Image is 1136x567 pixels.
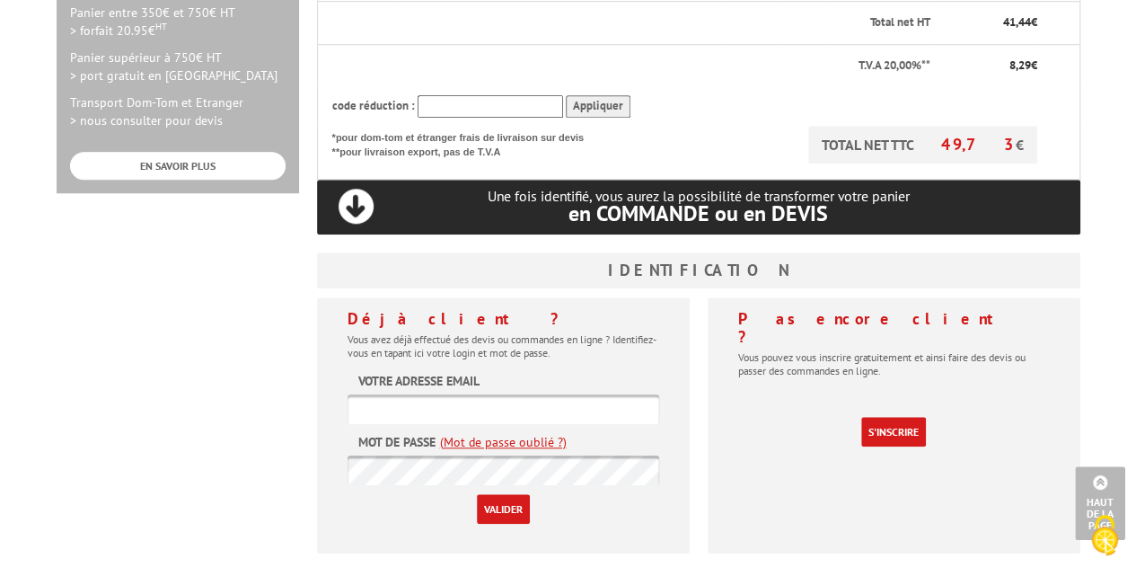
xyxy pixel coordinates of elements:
span: 49,73 [941,134,1016,155]
p: € [947,14,1037,31]
p: Transport Dom-Tom et Etranger [70,93,286,129]
p: *pour dom-tom et étranger frais de livraison sur devis **pour livraison export, pas de T.V.A [332,126,602,159]
p: T.V.A 20,00%** [332,58,931,75]
a: Haut de la page [1075,466,1125,540]
p: Panier supérieur à 750€ HT [70,49,286,84]
span: 41,44 [1003,14,1031,30]
a: (Mot de passe oublié ?) [440,433,567,451]
p: TOTAL NET TTC € [808,126,1037,164]
h3: Identification [317,252,1080,288]
p: Panier entre 350€ et 750€ HT [70,4,286,40]
p: Vous pouvez vous inscrire gratuitement et ainsi faire des devis ou passer des commandes en ligne. [738,350,1050,377]
input: Appliquer [566,95,630,118]
span: code réduction : [332,98,415,113]
a: EN SAVOIR PLUS [70,152,286,180]
label: Votre adresse email [358,372,480,390]
span: en COMMANDE ou en DEVIS [568,199,828,227]
span: > nous consulter pour devis [70,112,223,128]
p: Total net HT [332,14,931,31]
span: > forfait 20.95€ [70,22,167,39]
p: Vous avez déjà effectué des devis ou commandes en ligne ? Identifiez-vous en tapant ici votre log... [348,332,659,359]
span: > port gratuit en [GEOGRAPHIC_DATA] [70,67,277,84]
a: S'inscrire [861,417,926,447]
p: Une fois identifié, vous aurez la possibilité de transformer votre panier [317,188,1080,225]
input: Valider [477,494,530,524]
img: Cookies (fenêtre modale) [1082,513,1127,558]
button: Cookies (fenêtre modale) [1073,506,1136,567]
label: Mot de passe [358,433,436,451]
h4: Déjà client ? [348,310,659,328]
sup: HT [155,20,167,32]
h4: Pas encore client ? [738,310,1050,346]
p: € [947,58,1037,75]
span: 8,29 [1009,58,1031,73]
